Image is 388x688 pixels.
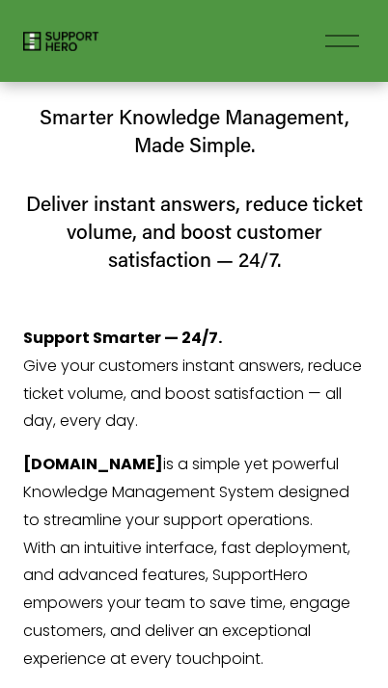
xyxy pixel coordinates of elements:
[23,190,365,274] h4: Deliver instant answers, reduce ticket volume, and boost customer satisfaction — 24/7.
[23,325,365,436] p: Give your customers instant answers, reduce ticket volume, and boost satisfaction — all day, ever...
[23,32,98,51] img: Support Hero
[23,451,365,673] p: is a simple yet powerful Knowledge Management System designed to streamline your support operatio...
[23,103,365,159] h4: Smarter Knowledge Management, Made Simple.
[23,327,222,349] strong: Support Smarter — 24/7.
[23,453,163,475] strong: [DOMAIN_NAME]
